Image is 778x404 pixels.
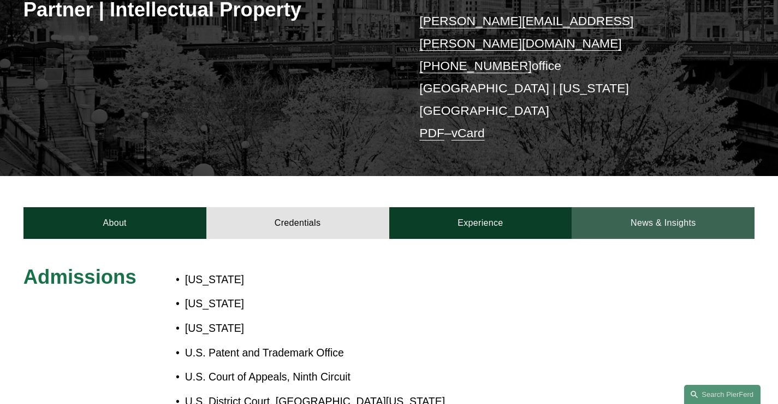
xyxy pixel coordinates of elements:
span: Admissions [23,266,136,288]
a: Search this site [684,385,761,404]
a: [PERSON_NAME][EMAIL_ADDRESS][PERSON_NAME][DOMAIN_NAME] [419,14,633,50]
p: [US_STATE] [185,270,450,289]
a: News & Insights [572,207,755,239]
a: PDF [419,126,444,140]
p: office [GEOGRAPHIC_DATA] | [US_STATE][GEOGRAPHIC_DATA] – [419,10,724,145]
p: U.S. Court of Appeals, Ninth Circuit [185,367,450,387]
p: [US_STATE] [185,294,450,313]
p: [US_STATE] [185,319,450,338]
a: [PHONE_NUMBER] [419,58,532,73]
a: vCard [452,126,485,140]
a: About [23,207,206,239]
p: U.S. Patent and Trademark Office [185,343,450,362]
a: Credentials [206,207,389,239]
a: Experience [389,207,572,239]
